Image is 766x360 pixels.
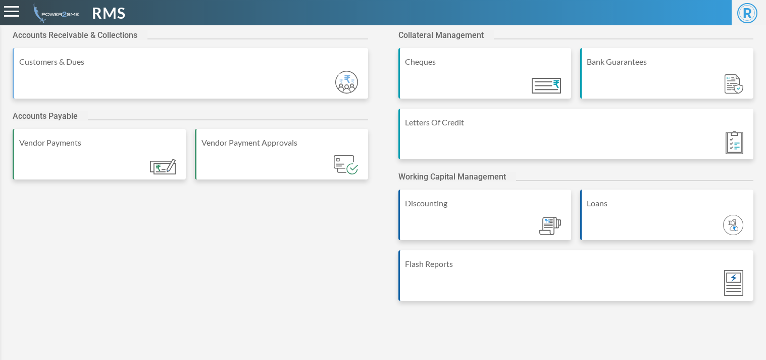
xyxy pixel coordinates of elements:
div: Customers & Dues [19,56,363,68]
img: Module_ic [726,131,743,154]
img: Module_ic [724,270,743,296]
a: Bank Guarantees Module_ic [580,48,753,109]
img: Module_ic [532,78,561,94]
img: Module_ic [335,71,358,94]
a: Customers & Dues Module_ic [13,48,368,109]
a: Loans Module_ic [580,190,753,250]
div: Loans [587,197,748,209]
a: Cheques Module_ic [398,48,572,109]
h2: Working Capital Management [398,172,516,182]
img: Module_ic [723,215,743,235]
div: Vendor Payments [19,137,181,149]
div: Letters Of Credit [405,116,749,128]
img: Module_ic [725,74,743,94]
img: admin [29,3,79,23]
a: Vendor Payment Approvals Module_ic [195,129,368,190]
div: Flash Reports [405,258,749,270]
img: Module_ic [150,159,176,174]
img: Module_ic [539,217,561,236]
div: Vendor Payment Approvals [201,137,363,149]
div: Discounting [405,197,567,209]
a: Vendor Payments Module_ic [13,129,186,190]
h2: Accounts Payable [13,111,88,121]
h2: Collateral Management [398,30,494,40]
h2: Accounts Receivable & Collections [13,30,147,40]
a: Discounting Module_ic [398,190,572,250]
span: RMS [92,2,126,24]
span: R [737,3,757,23]
img: Module_ic [334,155,358,174]
div: Bank Guarantees [587,56,748,68]
a: Flash Reports Module_ic [398,250,754,311]
a: Letters Of Credit Module_ic [398,109,754,169]
div: Cheques [405,56,567,68]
